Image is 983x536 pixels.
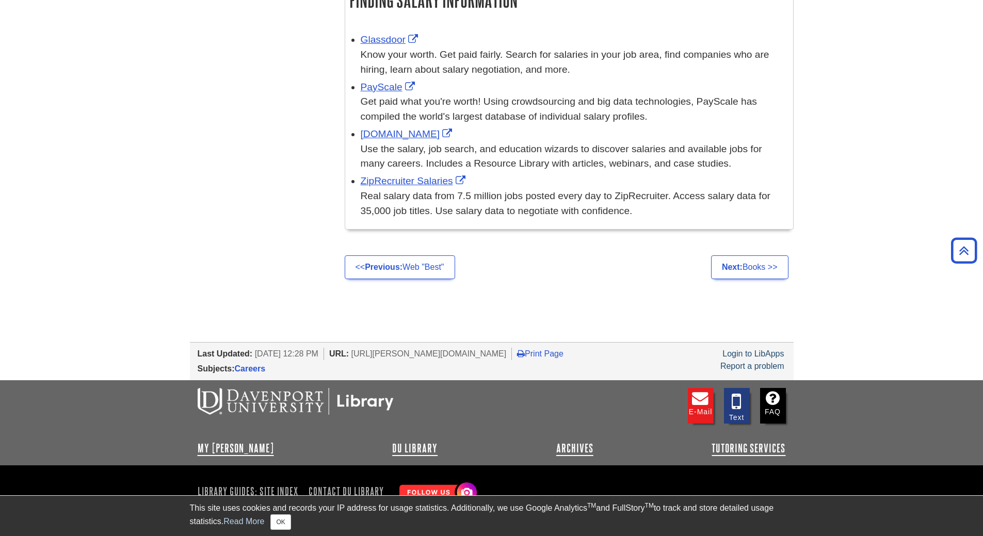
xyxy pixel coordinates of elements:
a: Link opens in new window [361,82,417,92]
a: FAQ [760,388,786,424]
span: Subjects: [198,364,235,373]
a: Print Page [517,349,563,358]
img: DU Libraries [198,388,394,415]
a: Link opens in new window [361,175,468,186]
a: Link opens in new window [361,34,421,45]
sup: TM [587,502,596,509]
button: Close [270,514,291,530]
strong: Next: [722,263,743,271]
a: E-mail [688,388,714,424]
a: Tutoring Services [712,442,785,454]
a: Careers [235,364,266,373]
a: Contact DU Library [304,482,388,500]
a: Archives [556,442,593,454]
a: DU Library [392,442,438,454]
a: My [PERSON_NAME] [198,442,274,454]
span: Last Updated: [198,349,253,358]
span: [URL][PERSON_NAME][DOMAIN_NAME] [351,349,507,358]
div: Get paid what you're worth! Using crowdsourcing and big data technologies, PayScale has compiled ... [361,94,788,124]
span: [DATE] 12:28 PM [255,349,318,358]
a: Read More [223,517,264,526]
div: This site uses cookies and records your IP address for usage statistics. Additionally, we use Goo... [190,502,794,530]
a: Login to LibApps [722,349,784,358]
a: Report a problem [720,362,784,370]
a: Library Guides: Site Index [198,482,302,500]
div: Real salary data from 7.5 million jobs posted every day to ZipRecruiter. Access salary data for 3... [361,189,788,219]
strong: Previous: [365,263,402,271]
a: Link opens in new window [361,128,455,139]
div: Use the salary, job search, and education wizards to discover salaries and available jobs for man... [361,142,788,172]
a: Next:Books >> [711,255,788,279]
i: Print Page [517,349,525,358]
sup: TM [645,502,654,509]
div: Know your worth. Get paid fairly. Search for salaries in your job area, find companies who are hi... [361,47,788,77]
span: URL: [329,349,349,358]
a: <<Previous:Web "Best" [345,255,455,279]
a: Text [724,388,750,424]
a: Back to Top [947,243,980,257]
img: Follow Us! Instagram [394,478,479,508]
